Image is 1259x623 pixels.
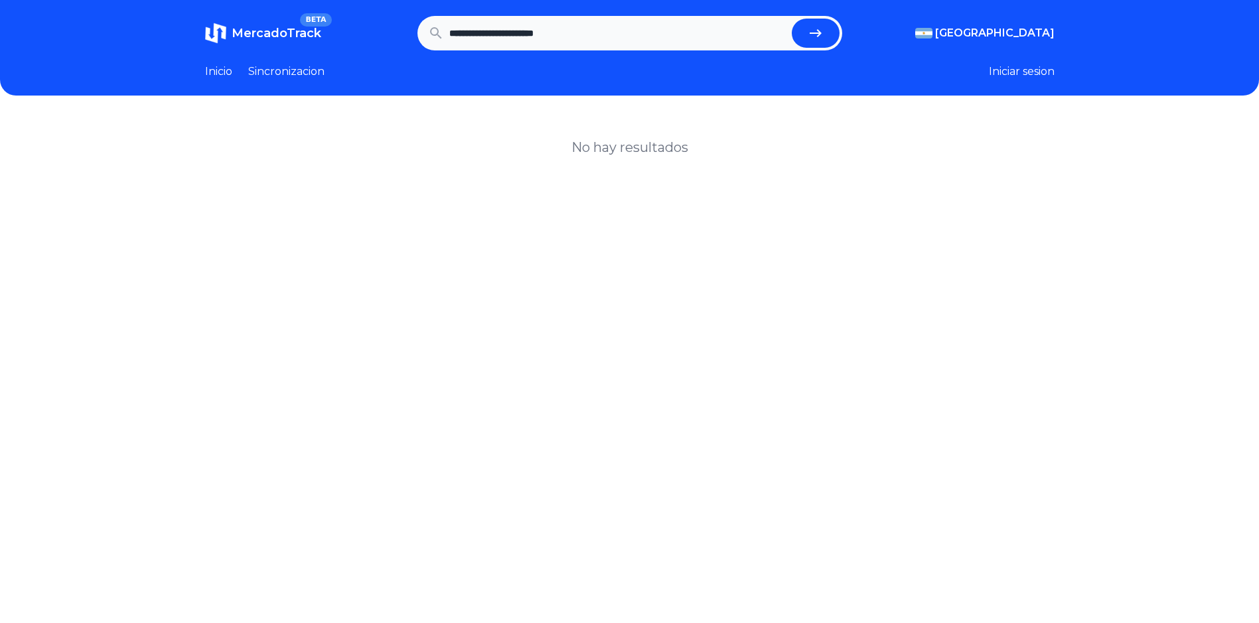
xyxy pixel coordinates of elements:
a: Inicio [205,64,232,80]
a: MercadoTrackBETA [205,23,321,44]
button: [GEOGRAPHIC_DATA] [915,25,1055,41]
span: MercadoTrack [232,26,321,40]
button: Iniciar sesion [989,64,1055,80]
h1: No hay resultados [571,138,688,157]
img: MercadoTrack [205,23,226,44]
img: Argentina [915,28,932,38]
a: Sincronizacion [248,64,325,80]
span: [GEOGRAPHIC_DATA] [935,25,1055,41]
span: BETA [300,13,331,27]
